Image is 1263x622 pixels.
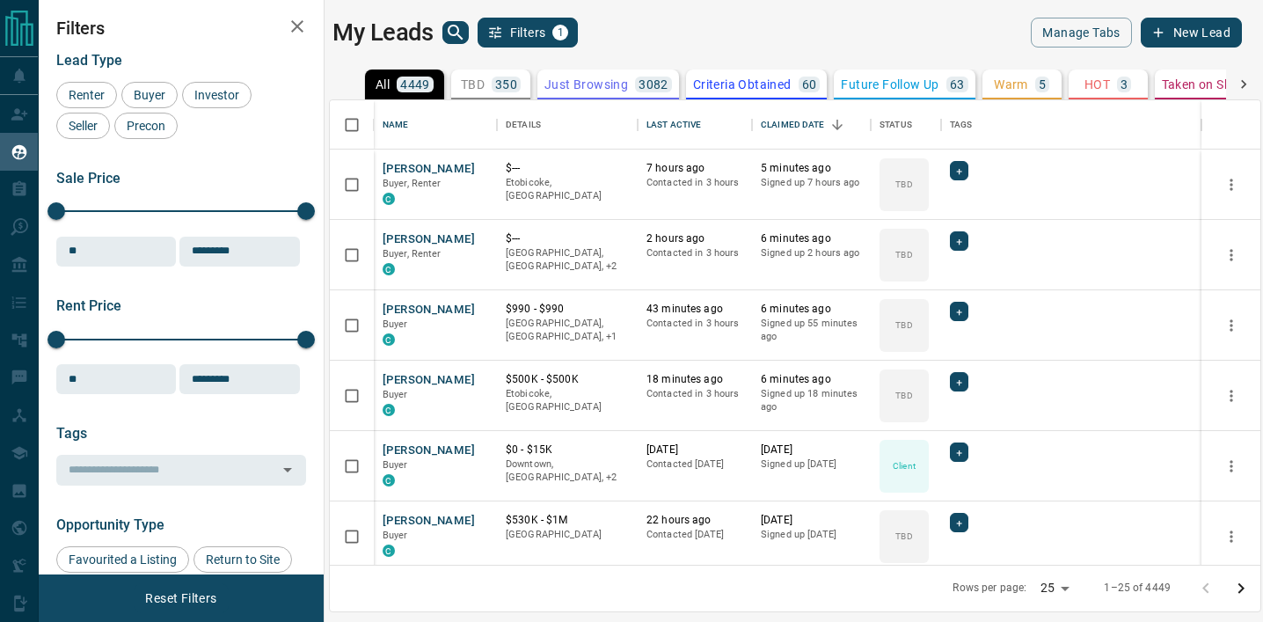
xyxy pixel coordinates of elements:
span: Investor [188,88,245,102]
p: 60 [802,78,817,91]
p: TBD [895,318,912,332]
button: [PERSON_NAME] [383,513,475,530]
p: [DATE] [761,443,862,457]
div: condos.ca [383,474,395,487]
p: 350 [495,78,517,91]
span: Renter [62,88,111,102]
p: Toronto [506,317,629,344]
span: + [956,514,962,531]
p: $990 - $990 [506,302,629,317]
p: 63 [950,78,965,91]
span: Return to Site [200,552,286,567]
p: [DATE] [761,513,862,528]
div: + [950,302,968,321]
span: Rent Price [56,297,121,314]
p: Signed up [DATE] [761,528,862,542]
div: + [950,372,968,391]
span: + [956,303,962,320]
p: Contacted in 3 hours [646,387,743,401]
div: Return to Site [193,546,292,573]
button: Open [275,457,300,482]
span: Lead Type [56,52,122,69]
p: North York, Toronto [506,457,629,485]
div: condos.ca [383,193,395,205]
div: Details [497,100,638,150]
div: + [950,513,968,532]
p: Rows per page: [953,581,1026,596]
div: Favourited a Listing [56,546,189,573]
p: 18 minutes ago [646,372,743,387]
p: Signed up 7 hours ago [761,176,862,190]
p: TBD [895,248,912,261]
p: Etobicoke, [GEOGRAPHIC_DATA] [506,387,629,414]
p: 2 hours ago [646,231,743,246]
p: Contacted [DATE] [646,457,743,472]
button: search button [442,21,469,44]
button: more [1218,242,1245,268]
button: more [1218,312,1245,339]
p: 3 [1121,78,1128,91]
button: more [1218,453,1245,479]
p: [GEOGRAPHIC_DATA] [506,528,629,542]
p: $0 - $15K [506,443,629,457]
p: Client [893,459,916,472]
div: condos.ca [383,545,395,557]
div: Status [880,100,912,150]
div: Claimed Date [761,100,825,150]
p: 5 minutes ago [761,161,862,176]
span: Buyer [383,318,408,330]
p: $--- [506,231,629,246]
p: TBD [895,178,912,191]
p: [DATE] [646,443,743,457]
span: Seller [62,119,104,133]
p: Warm [994,78,1028,91]
button: more [1218,383,1245,409]
p: $530K - $1M [506,513,629,528]
p: 6 minutes ago [761,372,862,387]
p: Signed up [DATE] [761,457,862,472]
span: Tags [56,425,87,442]
button: [PERSON_NAME] [383,231,475,248]
button: [PERSON_NAME] [383,161,475,178]
div: Details [506,100,541,150]
h2: Filters [56,18,306,39]
p: 6 minutes ago [761,231,862,246]
span: + [956,373,962,391]
p: 3082 [639,78,668,91]
div: Last Active [638,100,752,150]
div: + [950,231,968,251]
button: [PERSON_NAME] [383,302,475,318]
div: Precon [114,113,178,139]
div: condos.ca [383,333,395,346]
p: Just Browsing [544,78,628,91]
p: TBD [461,78,485,91]
span: Favourited a Listing [62,552,183,567]
div: Tags [941,100,1201,150]
p: 4449 [400,78,430,91]
span: Buyer [383,389,408,400]
button: Reset Filters [134,583,228,613]
button: Go to next page [1223,571,1259,606]
p: Signed up 18 minutes ago [761,387,862,414]
div: Investor [182,82,252,108]
button: New Lead [1141,18,1242,48]
div: Name [383,100,409,150]
p: All [376,78,390,91]
div: Status [871,100,941,150]
p: Future Follow Up [841,78,938,91]
p: 22 hours ago [646,513,743,528]
div: Last Active [646,100,701,150]
p: Contacted [DATE] [646,528,743,542]
button: Manage Tabs [1031,18,1131,48]
div: Tags [950,100,973,150]
p: 5 [1039,78,1046,91]
div: + [950,161,968,180]
div: + [950,443,968,462]
span: Buyer, Renter [383,248,442,260]
div: 25 [1033,575,1076,601]
p: Contacted in 3 hours [646,246,743,260]
span: Opportunity Type [56,516,164,533]
button: [PERSON_NAME] [383,372,475,389]
span: Sale Price [56,170,120,187]
span: 1 [554,26,566,39]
